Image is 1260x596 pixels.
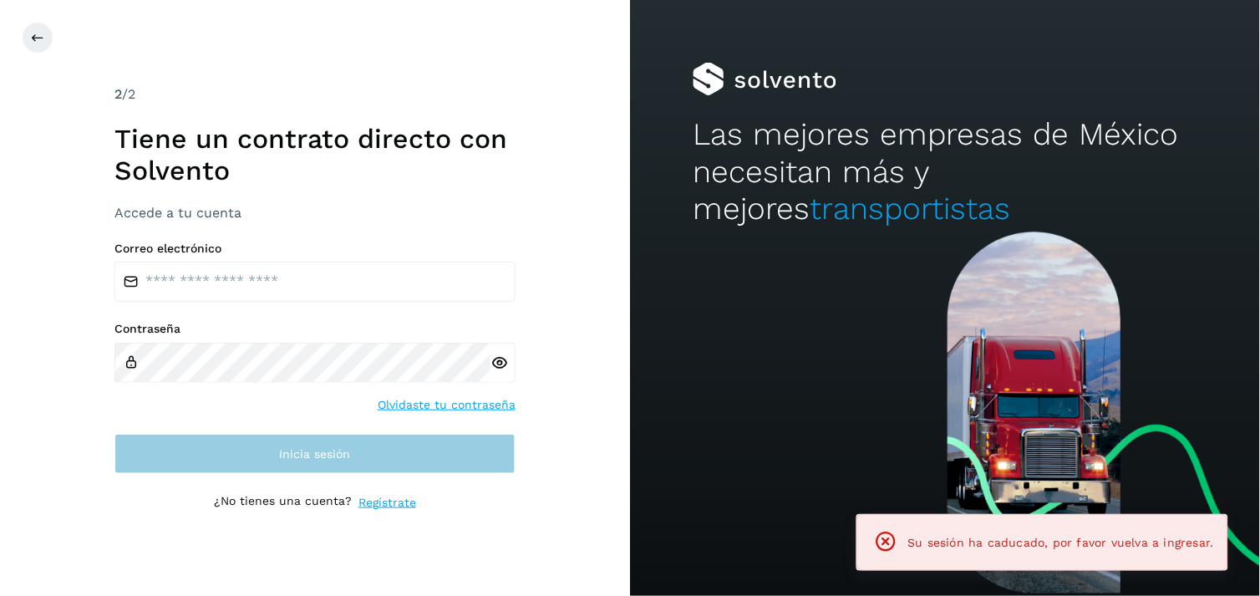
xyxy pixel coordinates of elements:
div: /2 [114,84,516,104]
span: Su sesión ha caducado, por favor vuelva a ingresar. [908,536,1214,549]
span: transportistas [810,191,1010,227]
h3: Accede a tu cuenta [114,205,516,221]
p: ¿No tienes una cuenta? [214,494,352,512]
h1: Tiene un contrato directo con Solvento [114,123,516,187]
span: Inicia sesión [280,448,351,460]
label: Correo electrónico [114,242,516,256]
h2: Las mejores empresas de México necesitan más y mejores [693,116,1196,227]
a: Olvidaste tu contraseña [378,396,516,414]
span: 2 [114,86,122,102]
label: Contraseña [114,322,516,336]
button: Inicia sesión [114,434,516,474]
a: Regístrate [358,494,416,512]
